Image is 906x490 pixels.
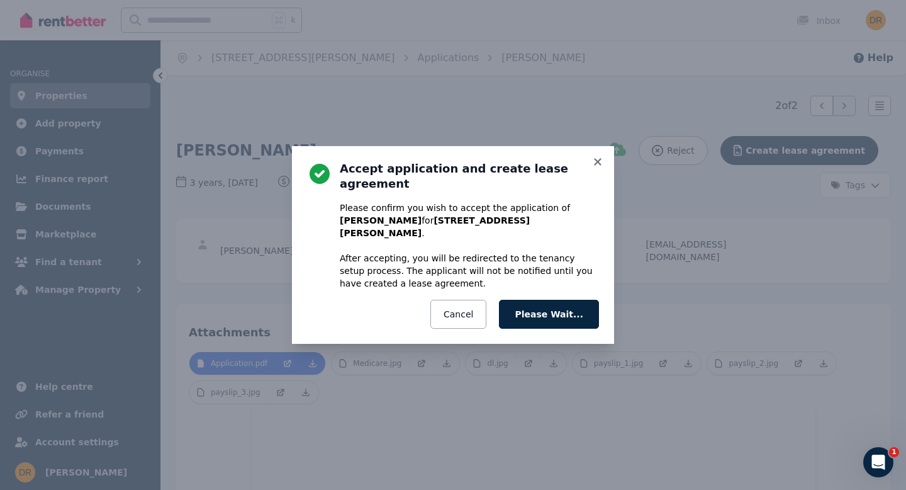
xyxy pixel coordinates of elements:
[340,161,599,191] h3: Accept application and create lease agreement
[340,202,599,290] p: Please confirm you wish to accept the application of for . After accepting, you will be redirecte...
[863,447,893,477] iframe: Intercom live chat
[340,215,530,238] b: [STREET_ADDRESS][PERSON_NAME]
[430,300,486,329] button: Cancel
[889,447,899,457] span: 1
[340,215,422,225] b: [PERSON_NAME]
[499,300,599,329] button: Please Wait...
